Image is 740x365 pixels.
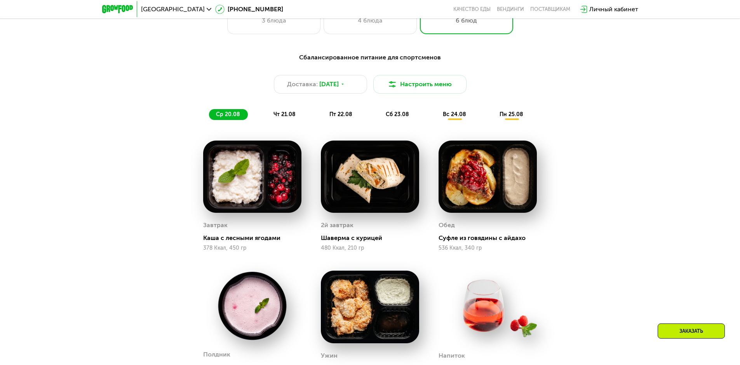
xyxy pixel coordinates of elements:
span: [DATE] [319,80,339,89]
button: Настроить меню [373,75,467,94]
span: ср 20.08 [216,111,240,118]
a: Вендинги [497,6,524,12]
span: [GEOGRAPHIC_DATA] [141,6,205,12]
div: 3 блюда [235,16,312,25]
span: сб 23.08 [386,111,409,118]
div: Шаверма с курицей [321,234,425,242]
div: 536 Ккал, 340 гр [439,245,537,251]
span: пт 22.08 [329,111,352,118]
div: 378 Ккал, 450 гр [203,245,301,251]
div: Напиток [439,350,465,362]
div: 480 Ккал, 210 гр [321,245,419,251]
div: Каша с лесными ягодами [203,234,308,242]
a: Качество еды [453,6,491,12]
div: 4 блюда [332,16,409,25]
span: Доставка: [287,80,318,89]
div: Заказать [658,323,725,339]
div: Обед [439,219,455,231]
div: 2й завтрак [321,219,353,231]
div: Личный кабинет [589,5,638,14]
div: Сбалансированное питание для спортсменов [140,53,600,63]
div: поставщикам [530,6,570,12]
div: 6 блюд [428,16,505,25]
div: Завтрак [203,219,228,231]
span: вс 24.08 [443,111,466,118]
div: Полдник [203,349,230,360]
span: пн 25.08 [500,111,523,118]
div: Ужин [321,350,338,362]
div: Суфле из говядины с айдахо [439,234,543,242]
a: [PHONE_NUMBER] [215,5,283,14]
span: чт 21.08 [273,111,296,118]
